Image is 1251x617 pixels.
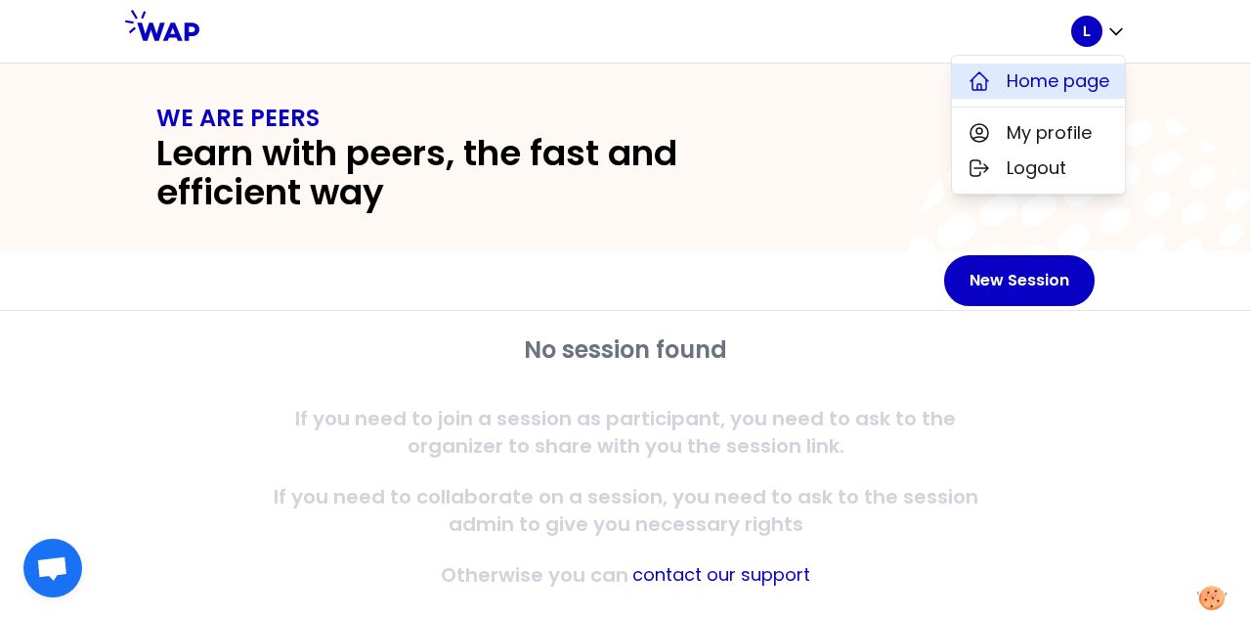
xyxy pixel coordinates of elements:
span: My profile [1007,119,1092,147]
div: L [951,55,1126,195]
h2: Learn with peers, the fast and efficient way [156,134,813,212]
button: L [1071,16,1126,47]
span: Home page [1007,67,1109,95]
h2: No session found [250,334,1001,366]
p: L [1083,22,1091,41]
button: contact our support [632,561,810,589]
div: Ouvrir le chat [23,539,82,597]
h1: WE ARE PEERS [156,103,1095,134]
p: If you need to join a session as participant, you need to ask to the organizer to share with you ... [250,405,1001,460]
span: Logout [1007,154,1066,182]
p: Otherwise you can [441,561,628,589]
button: New Session [944,255,1095,306]
p: If you need to collaborate on a session, you need to ask to the session admin to give you necessa... [250,483,1001,538]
